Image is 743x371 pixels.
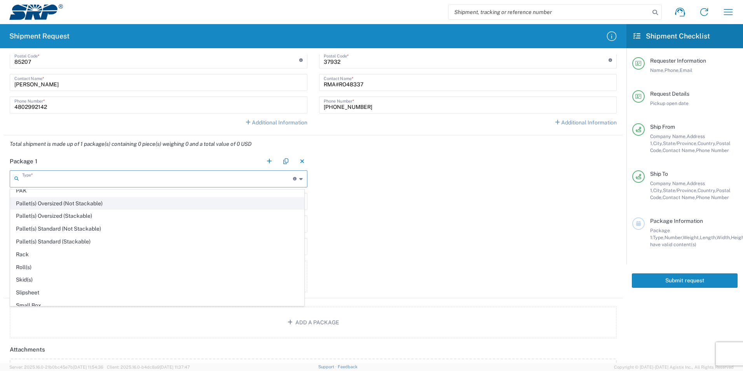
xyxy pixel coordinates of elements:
[10,210,304,222] span: Pallet(s) Oversized (Stackable)
[650,218,703,224] span: Package Information
[663,187,698,193] span: State/Province,
[650,58,706,64] span: Requester Information
[10,287,304,299] span: Slipsheet
[653,140,663,146] span: City,
[632,273,738,288] button: Submit request
[650,67,665,73] span: Name,
[663,194,696,200] span: Contact Name,
[650,180,687,186] span: Company Name,
[448,5,650,19] input: Shipment, tracking or reference number
[10,248,304,261] span: Rack
[700,234,717,240] span: Length,
[10,274,304,286] span: Skid(s)
[73,365,103,369] span: [DATE] 11:54:36
[160,365,190,369] span: [DATE] 11:37:47
[10,185,304,197] span: PAK
[663,147,696,153] span: Contact Name,
[665,234,683,240] span: Number,
[696,194,729,200] span: Phone Number
[10,261,304,273] span: Roll(s)
[555,119,617,127] a: Additional Information
[653,187,663,193] span: City,
[717,234,731,240] span: Width,
[9,4,63,20] img: srp
[338,364,358,369] a: Feedback
[4,141,257,147] em: Total shipment is made up of 1 package(s) containing 0 piece(s) weighing 0 and a total value of 0...
[650,133,687,139] span: Company Name,
[650,100,689,106] span: Pickup open date
[246,119,308,127] a: Additional Information
[10,236,304,248] span: Pallet(s) Standard (Stackable)
[9,365,103,369] span: Server: 2025.16.0-21b0bc45e7b
[614,364,734,371] span: Copyright © [DATE]-[DATE] Agistix Inc., All Rights Reserved
[665,67,680,73] span: Phone,
[698,187,716,193] span: Country,
[10,223,304,235] span: Pallet(s) Standard (Not Stackable)
[9,31,70,41] h2: Shipment Request
[650,171,668,177] span: Ship To
[650,91,689,97] span: Request Details
[107,365,190,369] span: Client: 2025.16.0-b4dc8a9
[10,299,304,311] span: Small Box
[318,364,338,369] a: Support
[10,157,37,165] h2: Package 1
[650,124,675,130] span: Ship From
[698,140,716,146] span: Country,
[653,234,665,240] span: Type,
[10,346,45,353] h2: Attachments
[680,67,692,73] span: Email
[663,140,698,146] span: State/Province,
[683,234,700,240] span: Weight,
[10,198,304,210] span: Pallet(s) Oversized (Not Stackable)
[10,306,617,338] button: Add a Package
[650,227,670,240] span: Package 1:
[633,31,710,41] h2: Shipment Checklist
[696,147,729,153] span: Phone Number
